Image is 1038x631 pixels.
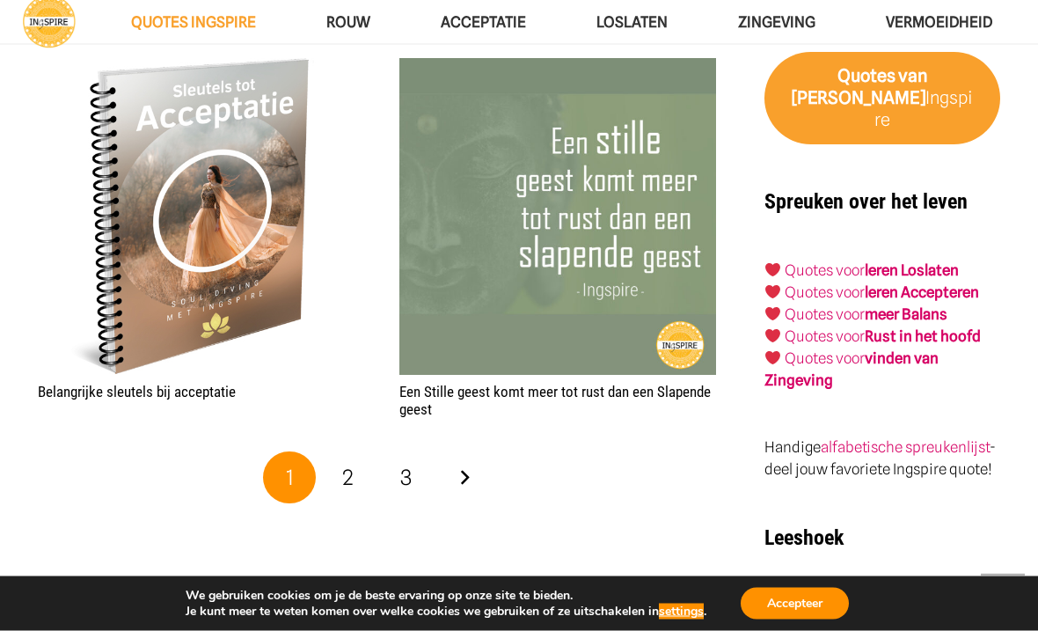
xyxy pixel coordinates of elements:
img: ❤ [765,285,780,300]
strong: Quotes [837,66,895,87]
p: Handige - deel jouw favoriete Ingspire quote! [764,437,1000,481]
span: QUOTES INGSPIRE [131,13,256,31]
span: VERMOEIDHEID [886,13,992,31]
a: Een Stille geest komt meer tot rust dan een Slapende geest [399,384,711,419]
strong: meer Balans [865,306,947,324]
a: leren Accepteren [865,284,979,302]
span: Zingeving [738,13,815,31]
p: Je kunt meer te weten komen over welke cookies we gebruiken of ze uitschakelen in . [186,604,706,620]
button: settings [659,604,704,620]
p: We gebruiken cookies om je de beste ervaring op onze site te bieden. [186,588,706,604]
span: 3 [400,466,412,491]
a: alfabetische spreukenlijst [821,439,990,457]
img: ❤ [765,329,780,344]
a: leren Loslaten [865,262,959,280]
a: Quotes voorRust in het hoofd [785,328,981,346]
span: Loslaten [596,13,668,31]
a: Quotes voor [785,284,865,302]
img: ❤ [765,263,780,278]
a: Belangrijke sleutels bij acceptatie [38,59,355,376]
button: Accepteer [741,588,849,620]
a: Belangrijke sleutels bij acceptatie [38,384,236,401]
a: Een Stille geest komt meer tot rust dan een Slapende geest [399,59,716,376]
span: 2 [342,466,354,491]
span: 1 [286,466,294,491]
a: Terug naar top [981,574,1025,618]
strong: van [PERSON_NAME] [792,66,928,109]
strong: Leeshoek [764,526,844,551]
a: Quotes voormeer Balans [785,306,947,324]
a: Pagina 2 [322,452,375,505]
span: Pagina 1 [263,452,316,505]
a: Quotes voorvinden van Zingeving [764,350,938,390]
img: Een Stille geest komt meer tot rust dan een Slapende geest - Citaat van Inge Ingspire over mindfu... [399,59,716,376]
img: ❤ [765,307,780,322]
strong: Rust in het hoofd [865,328,981,346]
a: Quotes van [PERSON_NAME]Ingspire [764,53,1000,146]
img: ❤ [765,351,780,366]
a: Pagina 3 [380,452,433,505]
img: Leren accepteren hoe doe je dat? Alles over acceptatie in dit prachtige eboekje Sleutels tot Acce... [38,59,355,376]
span: ROUW [326,13,370,31]
span: Acceptatie [441,13,526,31]
strong: Spreuken over het leven [764,190,968,215]
a: Quotes voor [785,262,865,280]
